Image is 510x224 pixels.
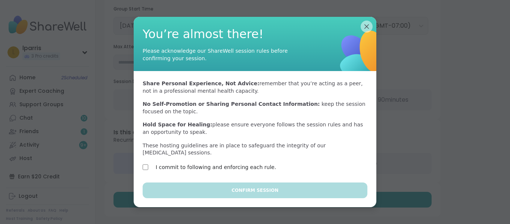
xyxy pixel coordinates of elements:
[143,47,292,62] div: Please acknowledge our ShareWell session rules before confirming your session.
[231,187,278,194] span: Confirm Session
[143,80,367,95] p: remember that you’re acting as a peer, not in a professional mental health capacity.
[143,182,367,198] button: Confirm Session
[312,4,413,105] img: ShareWell Logomark
[143,142,367,157] p: These hosting guidelines are in place to safeguard the integrity of our [MEDICAL_DATA] sessions.
[143,26,367,43] span: You’re almost there!
[143,101,320,107] b: No Self-Promotion or Sharing Personal Contact Information:
[143,80,259,86] b: Share Personal Experience, Not Advice:
[143,121,367,136] p: please ensure everyone follows the session rules and has an opportunity to speak.
[156,163,276,172] label: I commit to following and enforcing each rule.
[143,101,367,115] p: keep the session focused on the topic.
[143,122,212,128] b: Hold Space for Healing:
